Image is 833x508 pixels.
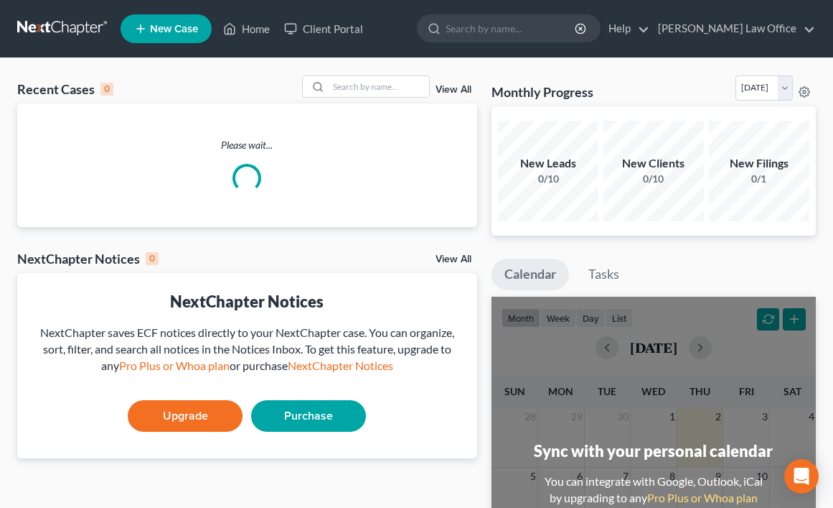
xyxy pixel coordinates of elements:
[146,252,159,265] div: 0
[575,259,632,290] a: Tasks
[128,400,243,432] a: Upgrade
[647,491,758,504] a: Pro Plus or Whoa plan
[216,16,277,42] a: Home
[150,24,198,34] span: New Case
[651,16,815,42] a: [PERSON_NAME] Law Office
[601,16,649,42] a: Help
[100,83,113,96] div: 0
[709,155,809,172] div: New Filings
[709,172,809,186] div: 0/1
[17,138,477,152] p: Please wait...
[436,254,471,264] a: View All
[491,259,569,290] a: Calendar
[17,80,113,98] div: Recent Cases
[534,440,773,462] div: Sync with your personal calendar
[29,290,466,313] div: NextChapter Notices
[329,76,429,97] input: Search by name...
[498,155,598,172] div: New Leads
[119,359,230,372] a: Pro Plus or Whoa plan
[288,359,393,372] a: NextChapter Notices
[446,15,577,42] input: Search by name...
[29,325,466,374] div: NextChapter saves ECF notices directly to your NextChapter case. You can organize, sort, filter, ...
[784,459,819,494] div: Open Intercom Messenger
[603,155,704,172] div: New Clients
[491,83,593,101] h3: Monthly Progress
[17,250,159,267] div: NextChapter Notices
[539,474,768,507] div: You can integrate with Google, Outlook, iCal by upgrading to any
[498,172,598,186] div: 0/10
[603,172,704,186] div: 0/10
[277,16,370,42] a: Client Portal
[251,400,366,432] a: Purchase
[436,85,471,95] a: View All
